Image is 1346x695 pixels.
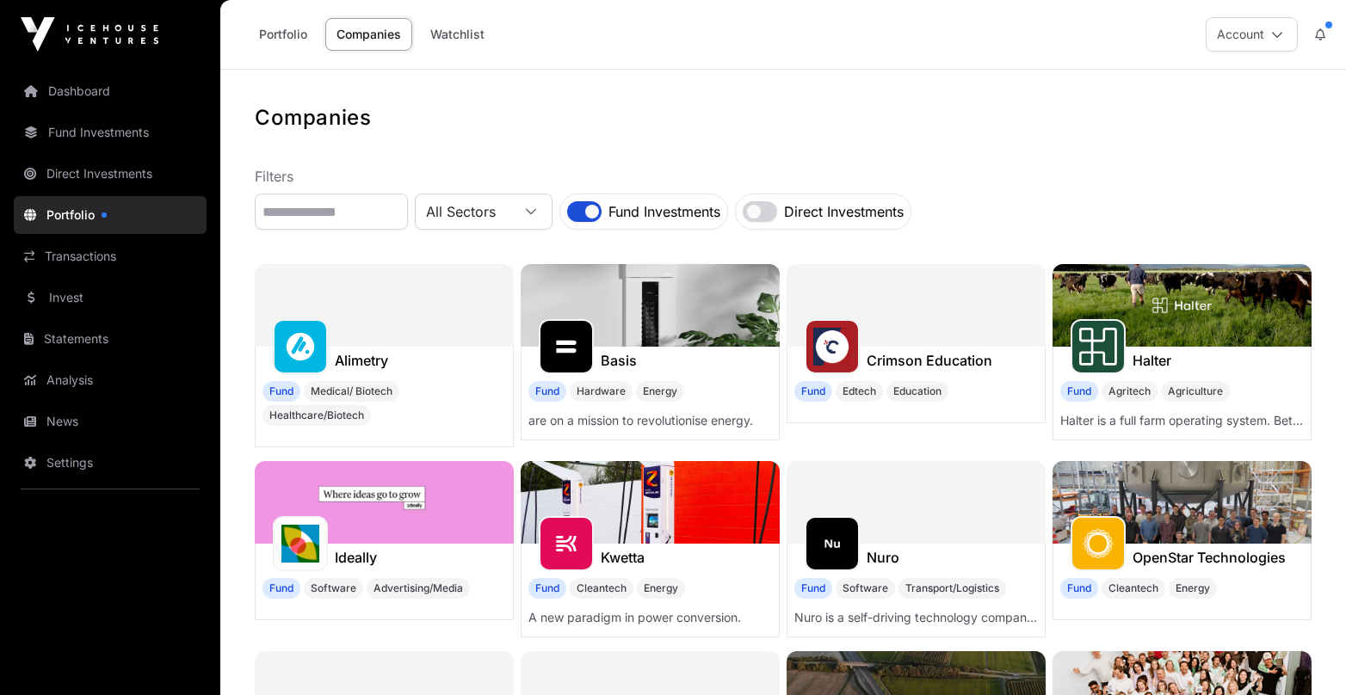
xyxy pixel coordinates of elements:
[1060,578,1098,599] span: Fund
[335,350,388,371] a: Alimetry
[269,409,364,422] span: Healthcare/Biotech
[14,279,207,317] a: Invest
[528,381,566,402] span: Fund
[14,114,207,151] a: Fund Investments
[281,328,319,366] img: Alimetry.svg
[419,18,496,51] a: Watchlist
[1168,384,1223,398] span: Agriculture
[1108,581,1158,595] span: Cleantech
[813,328,851,366] img: unnamed.jpg
[644,581,678,595] span: Energy
[311,581,356,595] span: Software
[255,461,514,544] img: Ideally
[248,18,318,51] a: Portfolio
[1053,264,1312,347] img: Halter
[601,547,645,568] a: Kwetta
[262,381,300,402] span: Fund
[601,350,637,371] a: Basis
[14,444,207,482] a: Settings
[1108,384,1151,398] span: Agritech
[1079,525,1117,563] img: OpenStar.svg
[893,384,942,398] span: Education
[794,381,832,402] span: Fund
[255,104,1312,132] h1: Companies
[1176,581,1210,595] span: Energy
[325,18,412,51] a: Companies
[14,237,207,275] a: Transactions
[867,350,992,371] a: Crimson Education
[521,461,780,544] img: Kwetta
[813,525,851,563] img: nuro436.png
[794,578,832,599] span: Fund
[608,201,720,222] label: Fund Investments
[547,328,585,366] img: SVGs_Basis.svg
[416,196,510,227] span: All Sectors
[281,525,319,563] img: 1691116078143.jpeg
[528,412,772,429] p: are on a mission to revolutionise energy.
[14,72,207,110] a: Dashboard
[1260,612,1346,695] iframe: Chat Widget
[867,547,899,568] a: Nuro
[521,264,780,347] img: Basis
[643,384,677,398] span: Energy
[547,525,585,563] img: SVGs_Kwetta.svg
[1079,328,1117,366] img: Halter-Favicon.svg
[794,609,1038,626] p: Nuro is a self-driving technology company on a mission to make autonomy accessible to all.
[843,384,876,398] span: Edtech
[528,578,566,599] span: Fund
[1133,547,1286,568] a: OpenStar Technologies
[14,403,207,440] a: News
[14,361,207,399] a: Analysis
[255,166,1312,187] p: Filters
[1060,381,1098,402] span: Fund
[528,609,772,626] p: A new paradigm in power conversion.
[14,320,207,358] a: Statements
[1206,17,1298,52] button: Account
[784,201,904,222] label: Direct Investments
[14,155,207,193] a: Direct Investments
[577,581,627,595] span: Cleantech
[14,196,207,234] a: Portfolio
[21,17,158,52] img: Icehouse Ventures Logo
[374,581,463,595] span: Advertising/Media
[905,581,999,595] span: Transport/Logistics
[1133,350,1171,371] a: Halter
[335,547,377,568] a: Ideally
[1060,412,1304,429] p: Halter is a full farm operating system. Better for the planet, better for the animals, better for...
[843,581,888,595] span: Software
[262,578,300,599] span: Fund
[577,384,626,398] span: Hardware
[311,384,392,398] span: Medical/ Biotech
[1053,461,1312,544] img: OpenStar Technologies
